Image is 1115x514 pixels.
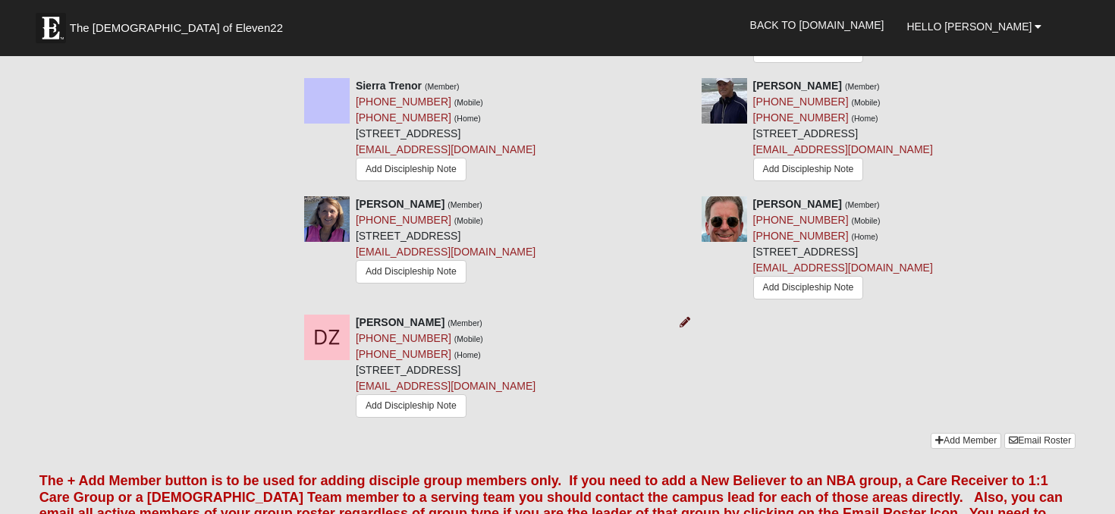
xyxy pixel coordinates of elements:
a: [PHONE_NUMBER] [356,214,451,226]
a: Email Roster [1004,433,1076,449]
a: Hello [PERSON_NAME] [895,8,1053,45]
span: Hello [PERSON_NAME] [906,20,1032,33]
small: (Member) [845,200,880,209]
strong: [PERSON_NAME] [753,198,842,210]
span: The [DEMOGRAPHIC_DATA] of Eleven22 [70,20,283,36]
img: Eleven22 logo [36,13,66,43]
a: [PHONE_NUMBER] [356,111,451,124]
a: Add Discipleship Note [753,158,864,181]
a: [PHONE_NUMBER] [356,96,451,108]
small: (Member) [448,200,482,209]
a: [EMAIL_ADDRESS][DOMAIN_NAME] [356,380,536,392]
small: (Home) [454,350,481,359]
a: [PHONE_NUMBER] [356,332,451,344]
a: Back to [DOMAIN_NAME] [739,6,896,44]
a: [EMAIL_ADDRESS][DOMAIN_NAME] [753,262,933,274]
small: (Home) [454,114,481,123]
a: Add Discipleship Note [753,276,864,299]
strong: [PERSON_NAME] [753,80,842,92]
small: (Mobile) [454,98,483,107]
a: [PHONE_NUMBER] [753,96,849,108]
small: (Member) [845,82,880,91]
div: [STREET_ADDRESS] [753,78,933,185]
a: Add Discipleship Note [356,260,466,284]
a: [EMAIL_ADDRESS][DOMAIN_NAME] [356,143,536,155]
strong: [PERSON_NAME] [356,198,444,210]
small: (Home) [851,114,878,123]
div: [STREET_ADDRESS] [356,315,536,422]
a: [PHONE_NUMBER] [753,230,849,242]
small: (Mobile) [851,216,880,225]
small: (Member) [425,82,460,91]
a: Add Member [931,433,1001,449]
strong: [PERSON_NAME] [356,316,444,328]
a: Add Discipleship Note [356,394,466,418]
a: [EMAIL_ADDRESS][DOMAIN_NAME] [753,143,933,155]
a: Add Discipleship Note [356,158,466,181]
small: (Member) [448,318,482,328]
small: (Mobile) [454,334,483,343]
a: [PHONE_NUMBER] [356,348,451,360]
a: [EMAIL_ADDRESS][DOMAIN_NAME] [356,246,536,258]
strong: Sierra Trenor [356,80,422,92]
div: [STREET_ADDRESS] [356,196,536,287]
div: [STREET_ADDRESS] [356,78,536,185]
small: (Home) [851,232,878,241]
small: (Mobile) [454,216,483,225]
small: (Mobile) [851,98,880,107]
div: [STREET_ADDRESS] [753,196,933,303]
a: [PHONE_NUMBER] [753,111,849,124]
a: The [DEMOGRAPHIC_DATA] of Eleven22 [28,5,331,43]
a: [PHONE_NUMBER] [753,214,849,226]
